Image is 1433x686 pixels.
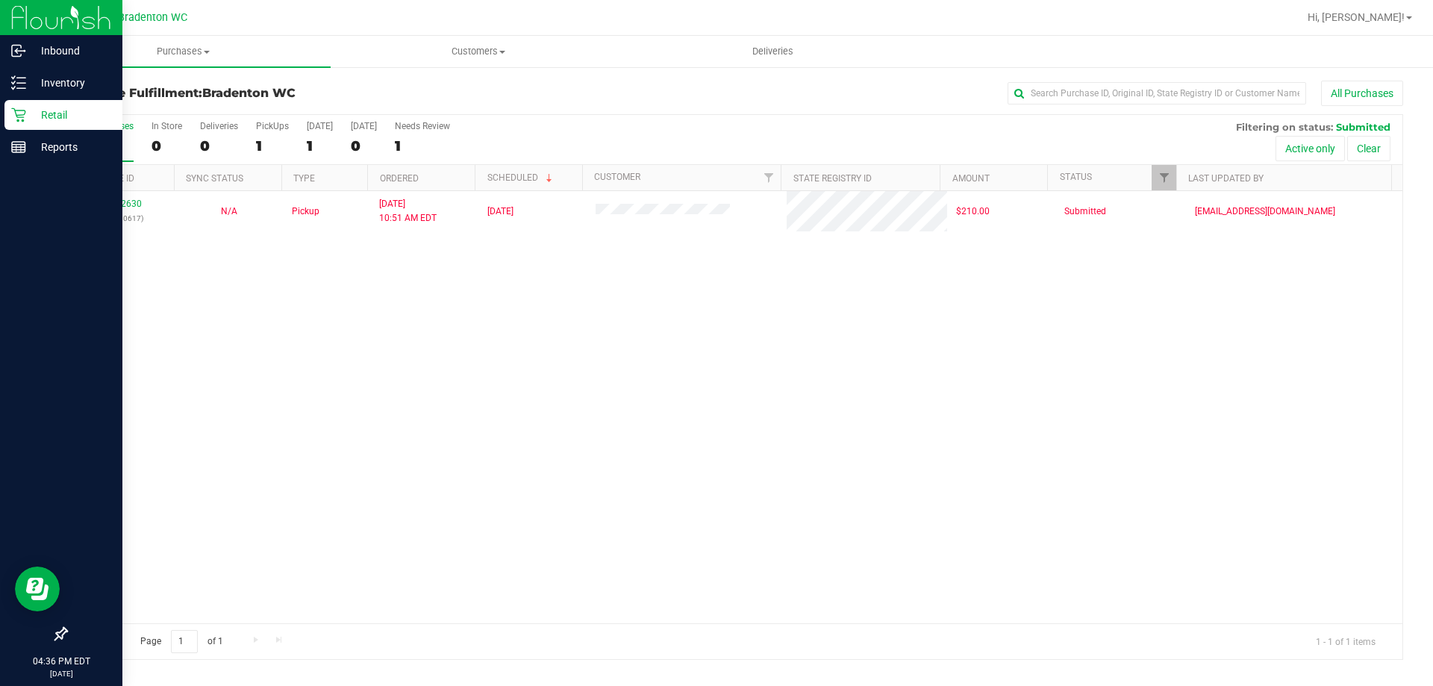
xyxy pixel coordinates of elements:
p: Retail [26,106,116,124]
span: Purchases [36,45,331,58]
div: 0 [200,137,238,155]
inline-svg: Retail [11,107,26,122]
div: 1 [395,137,450,155]
input: Search Purchase ID, Original ID, State Registry ID or Customer Name... [1008,82,1306,105]
span: [EMAIL_ADDRESS][DOMAIN_NAME] [1195,205,1335,219]
div: In Store [152,121,182,131]
div: Deliveries [200,121,238,131]
a: Customers [331,36,625,67]
span: Submitted [1064,205,1106,219]
a: Filter [756,165,781,190]
button: Active only [1276,136,1345,161]
div: [DATE] [307,121,333,131]
a: Last Updated By [1188,173,1264,184]
a: 11842630 [100,199,142,209]
a: Customer [594,172,640,182]
p: Inventory [26,74,116,92]
p: Inbound [26,42,116,60]
div: 0 [351,137,377,155]
span: Hi, [PERSON_NAME]! [1308,11,1405,23]
p: Reports [26,138,116,156]
div: [DATE] [351,121,377,131]
span: 1 - 1 of 1 items [1304,630,1387,652]
span: Customers [331,45,625,58]
a: Type [293,173,315,184]
div: Needs Review [395,121,450,131]
span: Filtering on status: [1236,121,1333,133]
a: Ordered [380,173,419,184]
p: 04:36 PM EDT [7,655,116,668]
inline-svg: Inbound [11,43,26,58]
inline-svg: Reports [11,140,26,155]
span: Bradenton WC [202,86,296,100]
div: 1 [307,137,333,155]
button: Clear [1347,136,1390,161]
a: Deliveries [625,36,920,67]
a: Purchases [36,36,331,67]
a: Filter [1152,165,1176,190]
div: PickUps [256,121,289,131]
iframe: Resource center [15,567,60,611]
div: 0 [152,137,182,155]
a: Status [1060,172,1092,182]
input: 1 [171,630,198,653]
a: State Registry ID [793,173,872,184]
button: All Purchases [1321,81,1403,106]
inline-svg: Inventory [11,75,26,90]
a: Scheduled [487,172,555,183]
span: [DATE] 10:51 AM EDT [379,197,437,225]
span: Page of 1 [128,630,235,653]
span: Deliveries [732,45,814,58]
span: Submitted [1336,121,1390,133]
span: Not Applicable [221,206,237,216]
button: N/A [221,205,237,219]
a: Amount [952,173,990,184]
span: Pickup [292,205,319,219]
span: [DATE] [487,205,513,219]
span: Bradenton WC [118,11,187,24]
span: $210.00 [956,205,990,219]
h3: Purchase Fulfillment: [66,87,511,100]
p: [DATE] [7,668,116,679]
div: 1 [256,137,289,155]
a: Sync Status [186,173,243,184]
